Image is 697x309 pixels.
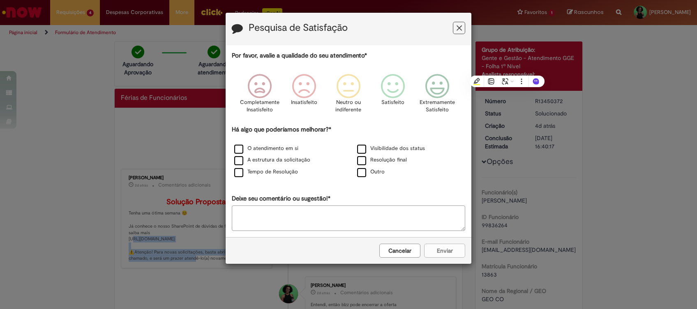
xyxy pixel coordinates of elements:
div: Extremamente Satisfeito [416,68,458,124]
p: Extremamente Satisfeito [420,99,455,114]
label: O atendimento em si [234,145,298,152]
div: Completamente Insatisfeito [238,68,280,124]
p: Insatisfeito [291,99,317,106]
div: Insatisfeito [283,68,325,124]
label: Tempo de Resolução [234,168,298,176]
div: Neutro ou indiferente [328,68,369,124]
p: Neutro ou indiferente [334,99,363,114]
div: Satisfeito [372,68,414,124]
p: Completamente Insatisfeito [240,99,279,114]
p: Satisfeito [381,99,404,106]
div: Há algo que poderíamos melhorar?* [232,125,465,178]
label: Por favor, avalie a qualidade do seu atendimento* [232,51,367,60]
label: Visibilidade dos status [357,145,425,152]
label: Outro [357,168,385,176]
label: Pesquisa de Satisfação [249,23,348,33]
button: Cancelar [379,244,420,258]
label: Deixe seu comentário ou sugestão!* [232,194,330,203]
label: Resolução final [357,156,407,164]
label: A estrutura da solicitação [234,156,310,164]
